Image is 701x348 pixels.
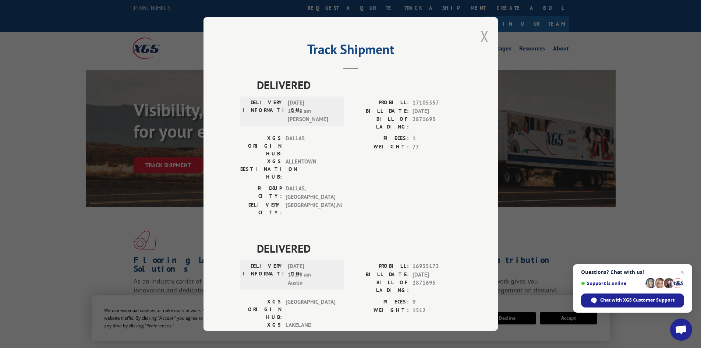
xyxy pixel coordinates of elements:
span: [DATE] 10:39 am Austin [288,262,337,287]
label: XGS DESTINATION HUB: [240,158,282,181]
label: DELIVERY CITY: [240,201,282,217]
label: DELIVERY INFORMATION: [242,262,284,287]
span: Questions? Chat with us! [581,269,684,275]
span: [GEOGRAPHIC_DATA] [286,298,335,321]
label: BILL OF LADING: [351,279,409,294]
div: Chat with XGS Customer Support [581,293,684,307]
span: Chat with XGS Customer Support [600,297,675,303]
label: PICKUP CITY: [240,184,282,201]
span: 2871695 [413,279,461,294]
span: DELIVERED [257,240,461,257]
span: 16935173 [413,262,461,271]
span: 1512 [413,306,461,315]
span: 1 [413,134,461,143]
label: WEIGHT: [351,306,409,315]
button: Close modal [481,27,489,46]
span: LAKELAND [286,321,335,344]
span: 9 [413,298,461,306]
label: BILL DATE: [351,271,409,279]
span: 17105357 [413,99,461,107]
span: 77 [413,143,461,151]
span: DELIVERED [257,77,461,93]
label: XGS ORIGIN HUB: [240,134,282,158]
div: Open chat [670,319,692,341]
span: ALLENTOWN [286,158,335,181]
span: [DATE] [413,107,461,116]
label: PIECES: [351,298,409,306]
span: Support is online [581,281,643,286]
span: Close chat [678,268,687,277]
label: PROBILL: [351,99,409,107]
span: [GEOGRAPHIC_DATA] , NJ [286,201,335,217]
span: [DATE] 10:48 am [PERSON_NAME] [288,99,337,124]
label: WEIGHT: [351,143,409,151]
label: BILL OF LADING: [351,115,409,131]
label: PROBILL: [351,262,409,271]
label: XGS DESTINATION HUB: [240,321,282,344]
span: DALLAS [286,134,335,158]
label: PIECES: [351,134,409,143]
span: DALLAS , [GEOGRAPHIC_DATA] [286,184,335,201]
span: 2871695 [413,115,461,131]
label: BILL DATE: [351,107,409,116]
h2: Track Shipment [240,44,461,58]
label: DELIVERY INFORMATION: [242,99,284,124]
span: [DATE] [413,271,461,279]
label: XGS ORIGIN HUB: [240,298,282,321]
